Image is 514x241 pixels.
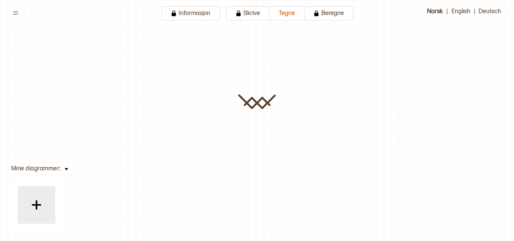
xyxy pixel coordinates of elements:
button: Skrive [226,6,270,21]
div: | | [411,6,505,21]
img: arrow [65,168,68,170]
button: Informasjon [161,6,220,21]
button: plus_black [11,180,62,230]
button: Deutsch [475,6,505,16]
button: Beregne [305,6,354,21]
button: English [448,6,474,16]
button: Tegne [270,6,305,21]
img: plus_black [27,196,46,214]
button: Norsk [423,6,447,16]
